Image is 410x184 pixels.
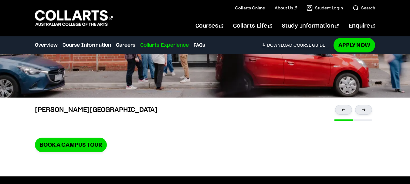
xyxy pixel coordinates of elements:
h3: [PERSON_NAME][GEOGRAPHIC_DATA] [35,105,158,115]
a: Careers [116,42,135,49]
span: Download [267,42,292,48]
a: Study Information [282,16,339,36]
a: Search [353,5,375,11]
a: Overview [35,42,58,49]
a: Student Login [307,5,343,11]
a: FAQs [194,42,205,49]
a: Collarts Experience [140,42,189,49]
a: Book a Campus Tour [35,138,107,152]
a: Apply Now [334,38,375,52]
div: Go to homepage [35,9,113,27]
a: About Us [275,5,297,11]
a: Enquire [349,16,375,36]
a: Collarts Online [235,5,265,11]
a: Collarts Life [233,16,272,36]
a: DownloadCourse Guide [262,42,330,48]
a: Courses [195,16,223,36]
a: Course Information [63,42,111,49]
